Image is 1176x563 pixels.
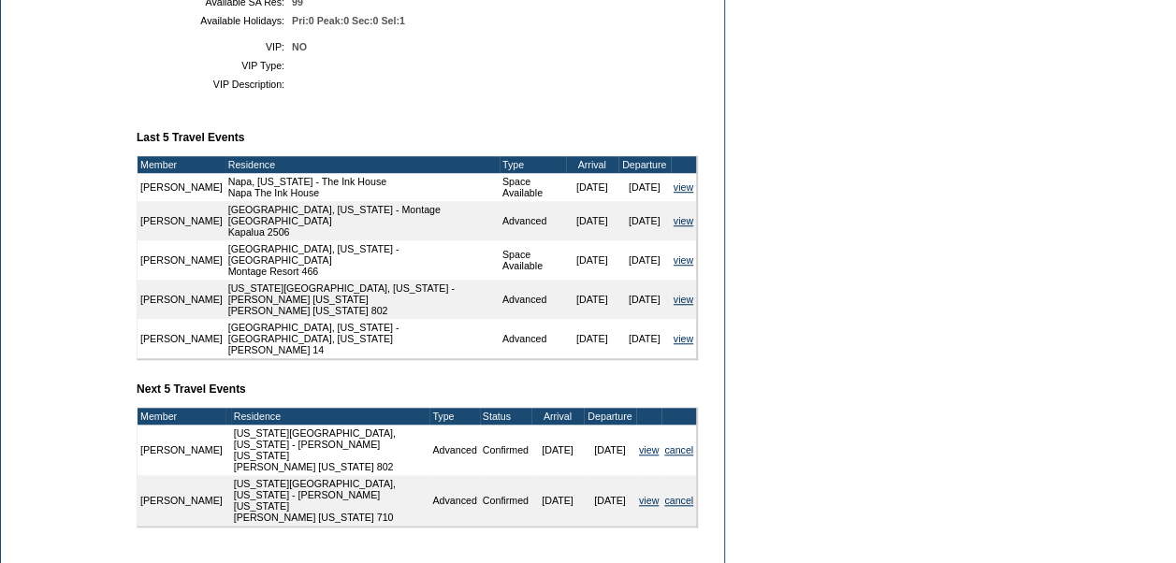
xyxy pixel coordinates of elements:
[618,240,671,280] td: [DATE]
[566,280,618,319] td: [DATE]
[664,444,693,455] a: cancel
[231,425,430,475] td: [US_STATE][GEOGRAPHIC_DATA], [US_STATE] - [PERSON_NAME] [US_STATE] [PERSON_NAME] [US_STATE] 802
[618,173,671,201] td: [DATE]
[480,408,531,425] td: Status
[639,495,659,506] a: view
[138,156,225,173] td: Member
[584,475,636,526] td: [DATE]
[566,319,618,358] td: [DATE]
[480,425,531,475] td: Confirmed
[639,444,659,455] a: view
[674,215,693,226] a: view
[225,201,500,240] td: [GEOGRAPHIC_DATA], [US_STATE] - Montage [GEOGRAPHIC_DATA] Kapalua 2506
[138,240,225,280] td: [PERSON_NAME]
[231,475,430,526] td: [US_STATE][GEOGRAPHIC_DATA], [US_STATE] - [PERSON_NAME] [US_STATE] [PERSON_NAME] [US_STATE] 710
[225,173,500,201] td: Napa, [US_STATE] - The Ink House Napa The Ink House
[674,294,693,305] a: view
[480,475,531,526] td: Confirmed
[618,280,671,319] td: [DATE]
[674,181,693,193] a: view
[138,173,225,201] td: [PERSON_NAME]
[664,495,693,506] a: cancel
[144,79,284,90] td: VIP Description:
[500,319,566,358] td: Advanced
[531,425,584,475] td: [DATE]
[500,156,566,173] td: Type
[144,60,284,71] td: VIP Type:
[138,408,225,425] td: Member
[674,254,693,266] a: view
[138,425,225,475] td: [PERSON_NAME]
[674,333,693,344] a: view
[231,408,430,425] td: Residence
[225,319,500,358] td: [GEOGRAPHIC_DATA], [US_STATE] - [GEOGRAPHIC_DATA], [US_STATE] [PERSON_NAME] 14
[500,280,566,319] td: Advanced
[566,240,618,280] td: [DATE]
[429,425,479,475] td: Advanced
[137,131,244,144] b: Last 5 Travel Events
[292,15,405,26] span: Pri:0 Peak:0 Sec:0 Sel:1
[144,15,284,26] td: Available Holidays:
[429,408,479,425] td: Type
[138,201,225,240] td: [PERSON_NAME]
[292,41,307,52] span: NO
[531,408,584,425] td: Arrival
[500,240,566,280] td: Space Available
[531,475,584,526] td: [DATE]
[144,41,284,52] td: VIP:
[429,475,479,526] td: Advanced
[500,201,566,240] td: Advanced
[584,408,636,425] td: Departure
[618,156,671,173] td: Departure
[618,201,671,240] td: [DATE]
[566,201,618,240] td: [DATE]
[225,240,500,280] td: [GEOGRAPHIC_DATA], [US_STATE] - [GEOGRAPHIC_DATA] Montage Resort 466
[138,475,225,526] td: [PERSON_NAME]
[566,173,618,201] td: [DATE]
[225,156,500,173] td: Residence
[225,280,500,319] td: [US_STATE][GEOGRAPHIC_DATA], [US_STATE] - [PERSON_NAME] [US_STATE] [PERSON_NAME] [US_STATE] 802
[500,173,566,201] td: Space Available
[138,280,225,319] td: [PERSON_NAME]
[138,319,225,358] td: [PERSON_NAME]
[618,319,671,358] td: [DATE]
[584,425,636,475] td: [DATE]
[137,383,246,396] b: Next 5 Travel Events
[566,156,618,173] td: Arrival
